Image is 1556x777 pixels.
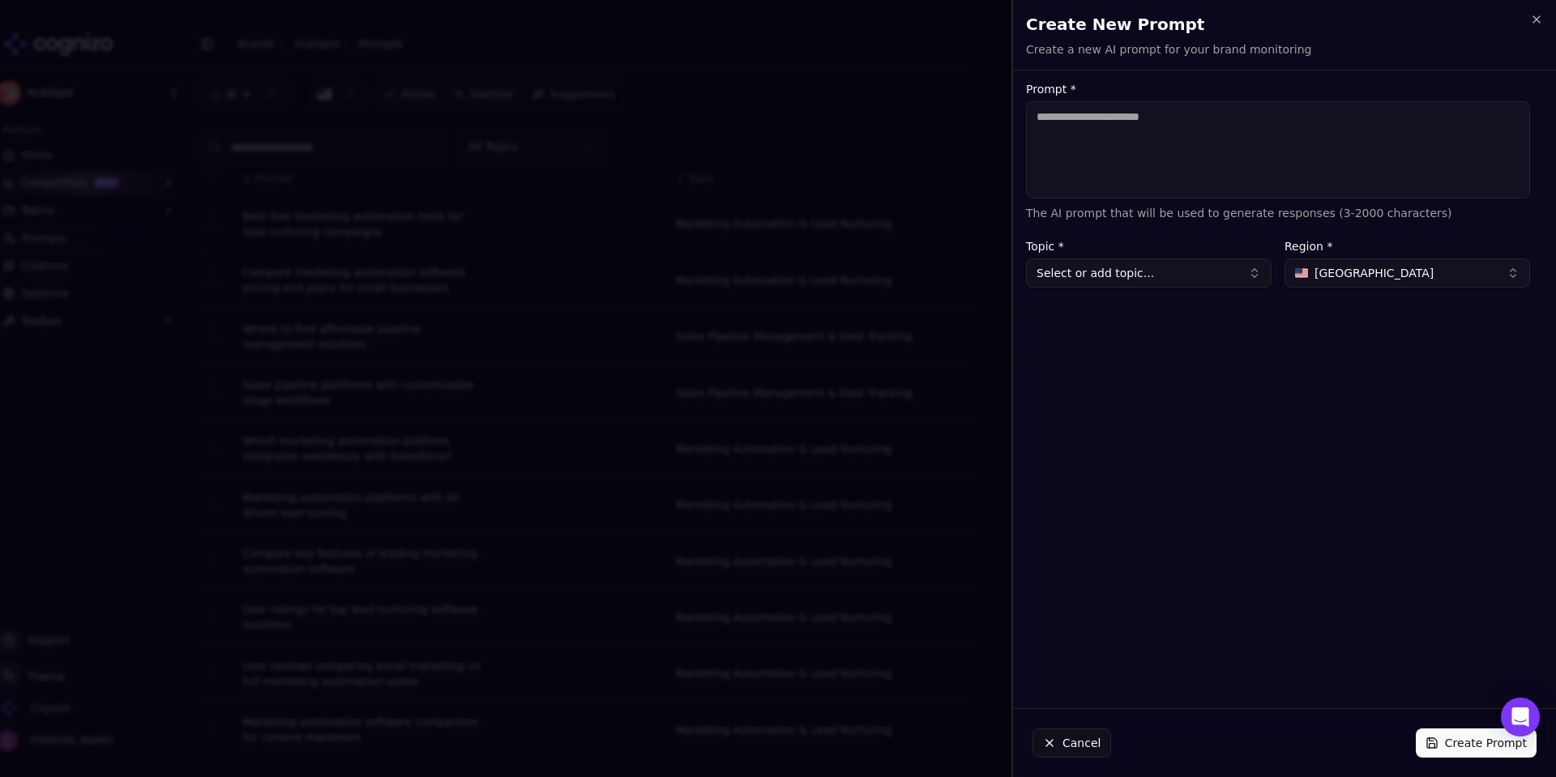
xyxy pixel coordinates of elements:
span: [GEOGRAPHIC_DATA] [1314,265,1434,281]
label: Prompt * [1026,83,1530,95]
p: Create a new AI prompt for your brand monitoring [1026,41,1311,58]
label: Topic * [1026,241,1272,252]
button: Create Prompt [1416,728,1537,758]
p: The AI prompt that will be used to generate responses (3-2000 characters) [1026,205,1530,221]
img: United States [1295,268,1308,278]
label: Region * [1285,241,1530,252]
button: Select or add topic... [1026,258,1272,288]
button: Cancel [1032,728,1111,758]
h2: Create New Prompt [1026,13,1543,36]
